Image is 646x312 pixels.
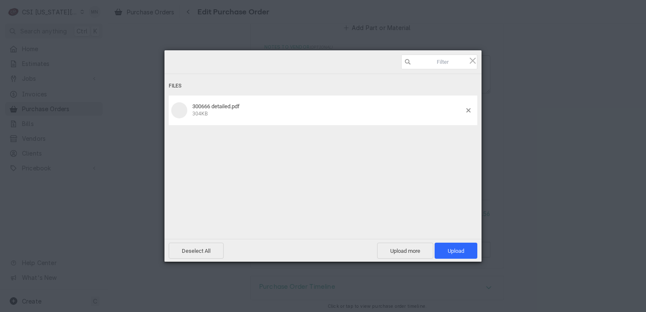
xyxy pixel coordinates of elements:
span: Upload more [377,243,433,259]
span: Upload [448,248,464,254]
input: Filter [401,55,477,69]
span: Click here or hit ESC to close picker [468,56,477,65]
div: 300666 detailed.pdf [190,103,466,117]
span: Deselect All [169,243,224,259]
div: Files [169,78,477,94]
span: Upload [435,243,477,259]
span: 300666 detailed.pdf [192,103,240,109]
span: 304KB [192,111,208,117]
